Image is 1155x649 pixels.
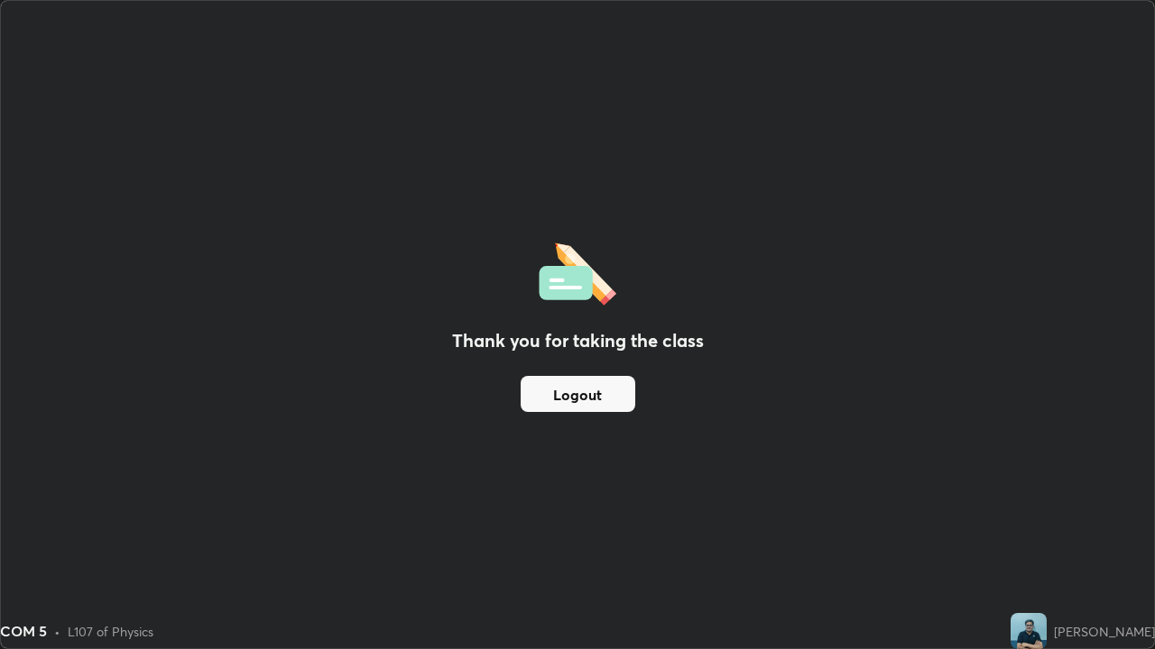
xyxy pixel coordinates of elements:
div: [PERSON_NAME] [1054,622,1155,641]
img: offlineFeedback.1438e8b3.svg [539,237,616,306]
div: • [54,622,60,641]
h2: Thank you for taking the class [452,327,704,354]
div: L107 of Physics [68,622,153,641]
img: 3cc9671c434e4cc7a3e98729d35f74b5.jpg [1011,613,1047,649]
button: Logout [521,376,635,412]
